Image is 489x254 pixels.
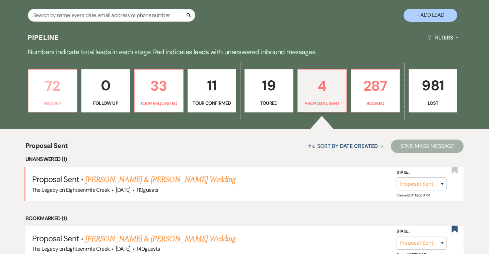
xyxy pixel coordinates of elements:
[404,9,457,22] button: + Add Lead
[32,186,110,193] span: The Legacy on Eighteenmile Creek
[86,74,126,97] p: 0
[32,174,79,184] span: Proposal Sent
[351,69,400,113] a: 287Booked
[391,140,464,153] button: Send Mass Message
[85,233,235,245] a: [PERSON_NAME] & [PERSON_NAME] Wedding
[397,228,447,235] label: Stage:
[397,169,447,176] label: Stage:
[116,186,131,193] span: [DATE]
[28,33,59,42] h3: Pipeline
[25,155,464,164] li: Unanswered (1)
[86,99,126,107] p: Follow Up
[413,74,453,97] p: 981
[137,245,160,252] span: 140 guests
[32,100,73,107] p: Inquiry
[28,9,195,22] input: Search by name, event date, email address or phone number
[25,214,464,223] li: Bookmarked (1)
[302,75,342,97] p: 4
[139,75,179,97] p: 33
[25,141,68,155] span: Proposal Sent
[340,143,378,150] span: Date Created
[116,245,131,252] span: [DATE]
[249,74,289,97] p: 19
[302,100,342,107] p: Proposal Sent
[244,69,293,113] a: 19Toured
[3,47,486,57] p: Numbers indicate total leads in each stage. Red indicates leads with unanswered inbound messages.
[137,186,158,193] span: 110 guests
[139,100,179,107] p: Tour Requested
[32,75,73,97] p: 72
[355,100,396,107] p: Booked
[188,69,236,113] a: 11Tour Confirmed
[413,99,453,107] p: Lost
[249,99,289,107] p: Toured
[134,69,184,113] a: 33Tour Requested
[297,69,347,113] a: 4Proposal Sent
[81,69,130,113] a: 0Follow Up
[355,75,396,97] p: 287
[305,137,386,155] button: Sort By Date Created
[28,69,77,113] a: 72Inquiry
[85,174,235,186] a: [PERSON_NAME] & [PERSON_NAME] Wedding
[192,99,232,107] p: Tour Confirmed
[192,74,232,97] p: 11
[425,29,461,47] button: Filters
[397,193,430,197] span: Created: [DATE] 6:00 PM
[409,69,458,113] a: 981Lost
[32,245,110,252] span: The Legacy on Eighteenmile Creek
[308,143,316,150] span: ↑↓
[32,233,79,244] span: Proposal Sent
